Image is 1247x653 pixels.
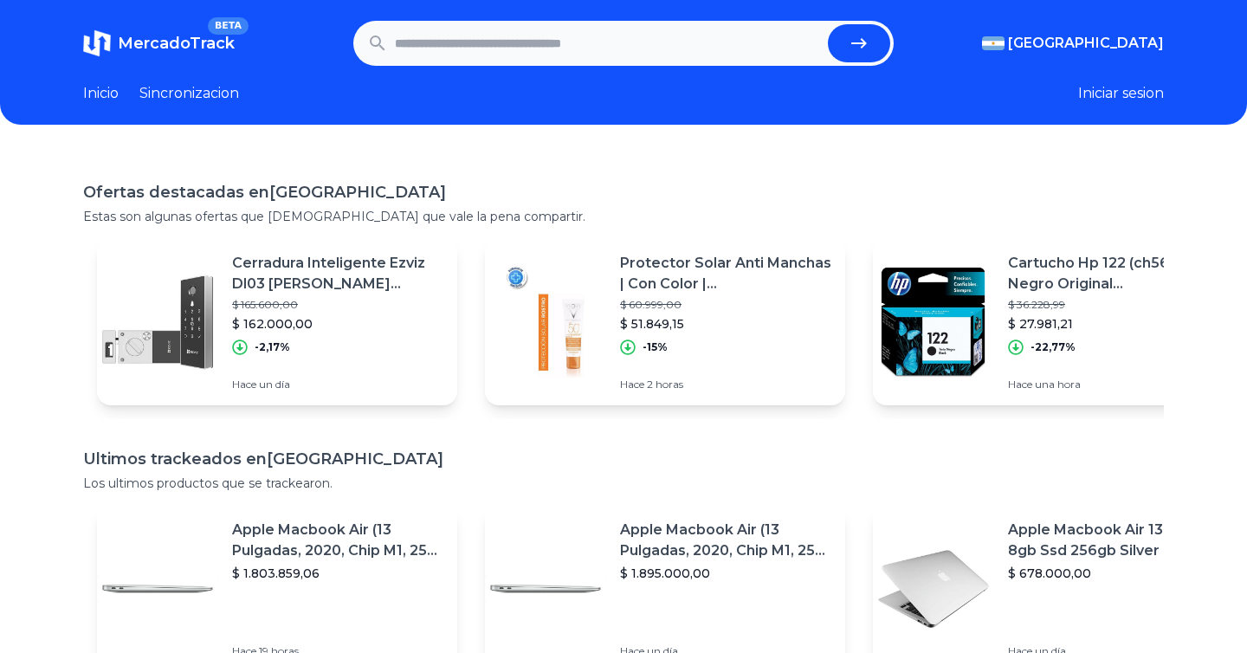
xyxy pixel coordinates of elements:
a: Featured imageCartucho Hp 122 (ch561hl) Negro Original 1000/2000/2050/3050$ 36.228,99$ 27.981,21-... [873,239,1233,405]
p: Apple Macbook Air 13 Core I5 8gb Ssd 256gb Silver [1008,520,1219,561]
img: Argentina [982,36,1005,50]
button: [GEOGRAPHIC_DATA] [982,33,1164,54]
p: $ 1.803.859,06 [232,565,443,582]
p: $ 36.228,99 [1008,298,1219,312]
p: $ 51.849,15 [620,315,831,333]
p: $ 60.999,00 [620,298,831,312]
p: Hace 2 horas [620,378,831,391]
img: Featured image [97,262,218,383]
h1: Ofertas destacadas en [GEOGRAPHIC_DATA] [83,180,1164,204]
p: Los ultimos productos que se trackearon. [83,475,1164,492]
p: Apple Macbook Air (13 Pulgadas, 2020, Chip M1, 256 Gb De Ssd, 8 Gb De Ram) - Plata [620,520,831,561]
img: Featured image [485,528,606,650]
p: $ 27.981,21 [1008,315,1219,333]
p: -22,77% [1031,340,1076,354]
p: Cerradura Inteligente Ezviz Dl03 [PERSON_NAME] Bloqueo Alarma [232,253,443,294]
img: Featured image [873,528,994,650]
a: MercadoTrackBETA [83,29,235,57]
a: Sincronizacion [139,83,239,104]
p: Protector Solar Anti Manchas | Con Color | [GEOGRAPHIC_DATA] | 50ml [620,253,831,294]
span: MercadoTrack [118,34,235,53]
p: $ 165.600,00 [232,298,443,312]
span: BETA [208,17,249,35]
img: Featured image [97,528,218,650]
p: -2,17% [255,340,290,354]
a: Inicio [83,83,119,104]
img: Featured image [873,262,994,383]
p: Apple Macbook Air (13 Pulgadas, 2020, Chip M1, 256 Gb De Ssd, 8 Gb De Ram) - Plata [232,520,443,561]
p: $ 162.000,00 [232,315,443,333]
p: Estas son algunas ofertas que [DEMOGRAPHIC_DATA] que vale la pena compartir. [83,208,1164,225]
img: Featured image [485,262,606,383]
img: MercadoTrack [83,29,111,57]
h1: Ultimos trackeados en [GEOGRAPHIC_DATA] [83,447,1164,471]
p: $ 1.895.000,00 [620,565,831,582]
span: [GEOGRAPHIC_DATA] [1008,33,1164,54]
p: Hace un día [232,378,443,391]
a: Featured imageProtector Solar Anti Manchas | Con Color | [GEOGRAPHIC_DATA] | 50ml$ 60.999,00$ 51.... [485,239,845,405]
p: Cartucho Hp 122 (ch561hl) Negro Original 1000/2000/2050/3050 [1008,253,1219,294]
p: Hace una hora [1008,378,1219,391]
button: Iniciar sesion [1078,83,1164,104]
p: $ 678.000,00 [1008,565,1219,582]
p: -15% [643,340,668,354]
a: Featured imageCerradura Inteligente Ezviz Dl03 [PERSON_NAME] Bloqueo Alarma$ 165.600,00$ 162.000,... [97,239,457,405]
